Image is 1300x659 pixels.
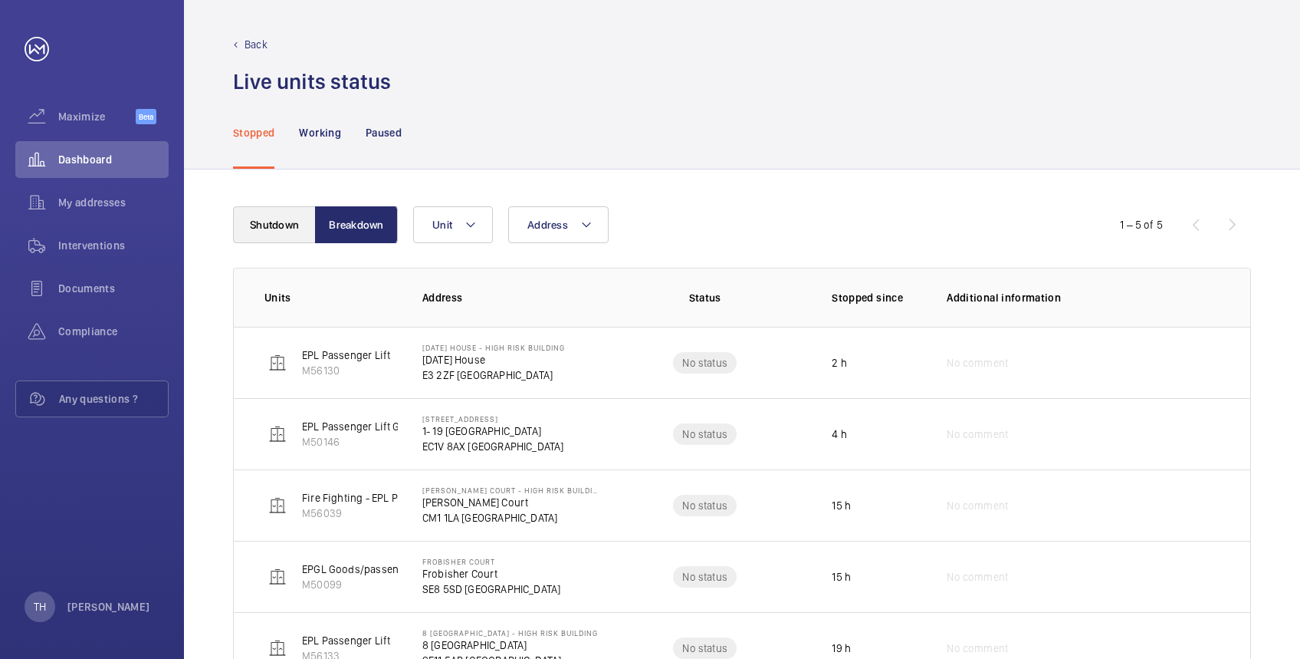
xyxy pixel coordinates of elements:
button: Breakdown [315,206,398,243]
h1: Live units status [233,68,391,96]
p: [PERSON_NAME] [67,599,150,615]
span: No comment [947,641,1008,656]
div: 1 – 5 of 5 [1120,217,1163,232]
p: EPL Passenger Lift [302,633,390,648]
p: No status [682,427,727,442]
p: Address [422,290,602,305]
span: Interventions [58,238,169,253]
p: [PERSON_NAME] Court [422,495,602,510]
p: [DATE] House [422,352,565,367]
p: No status [682,569,727,585]
p: 15 h [832,498,851,513]
p: Frobisher Court [422,566,561,582]
span: Maximize [58,109,136,124]
p: Stopped since [832,290,922,305]
p: TH [34,599,46,615]
p: M50146 [302,434,420,450]
p: EPL Passenger Lift [302,348,390,363]
span: Dashboard [58,152,169,167]
p: [DATE] House - High Risk Building [422,343,565,352]
p: Units [264,290,398,305]
p: 4 h [832,427,847,442]
p: EPL Passenger Lift Gen 2 [302,419,420,434]
p: M50099 [302,577,433,592]
button: Shutdown [233,206,316,243]
p: 8 [GEOGRAPHIC_DATA] - High Risk Building [422,628,598,638]
p: No status [682,641,727,656]
p: SE8 5SD [GEOGRAPHIC_DATA] [422,582,561,597]
span: No comment [947,355,1008,371]
p: Back [245,37,268,52]
p: Additional information [947,290,1220,305]
img: elevator.svg [268,425,287,443]
p: Paused [366,125,402,140]
span: Compliance [58,324,169,339]
p: CM1 1LA [GEOGRAPHIC_DATA] [422,510,602,526]
p: Fire Fighting - EPL Passenger Lift No 1 [302,490,482,506]
p: EC1V 8AX [GEOGRAPHIC_DATA] [422,439,564,454]
p: M56039 [302,506,482,521]
button: Unit [413,206,493,243]
span: Beta [136,109,156,124]
img: elevator.svg [268,496,287,515]
p: E3 2ZF [GEOGRAPHIC_DATA] [422,367,565,383]
p: Working [299,125,340,140]
p: 8 [GEOGRAPHIC_DATA] [422,638,598,653]
p: No status [682,498,727,513]
span: My addresses [58,195,169,210]
img: elevator.svg [268,568,287,586]
img: elevator.svg [268,639,287,657]
span: Documents [58,281,169,296]
span: No comment [947,427,1008,442]
p: No status [682,355,727,371]
p: M56130 [302,363,390,378]
span: Address [527,219,568,231]
span: Unit [432,219,452,231]
p: Frobisher Court [422,557,561,566]
p: 2 h [832,355,847,371]
span: No comment [947,498,1008,513]
img: elevator.svg [268,354,287,372]
p: Status [613,290,796,305]
p: 1- 19 [GEOGRAPHIC_DATA] [422,423,564,439]
p: 19 h [832,641,851,656]
span: Any questions ? [59,391,168,407]
p: EPGL Goods/passenger Lift [302,562,433,577]
p: [PERSON_NAME] Court - High Risk Building [422,486,602,495]
span: No comment [947,569,1008,585]
p: Stopped [233,125,274,140]
button: Address [508,206,609,243]
p: 15 h [832,569,851,585]
p: [STREET_ADDRESS] [422,414,564,423]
